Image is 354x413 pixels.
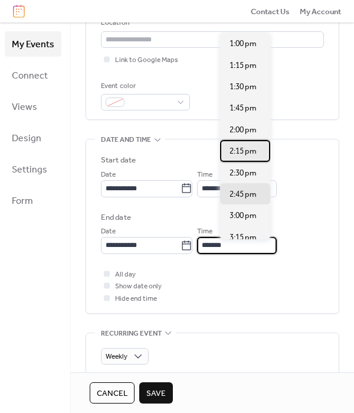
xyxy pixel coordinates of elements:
span: 1:30 pm [230,81,257,93]
span: Save [146,388,166,399]
span: My Events [12,35,54,54]
a: Connect [5,63,61,88]
div: Event color [101,80,188,92]
span: 2:15 pm [230,145,257,157]
span: Connect [12,67,48,85]
span: Date [101,226,116,238]
span: All day [115,269,136,281]
span: 2:00 pm [230,124,257,136]
span: 1:45 pm [230,102,257,114]
span: 3:15 pm [230,232,257,243]
a: Settings [5,157,61,182]
a: Form [5,188,61,213]
span: Contact Us [251,6,290,18]
a: Contact Us [251,5,290,17]
span: Settings [12,161,47,179]
span: Recurring event [101,328,162,340]
div: End date [101,212,131,223]
img: logo [13,5,25,18]
a: Design [5,125,61,151]
span: Show date only [115,281,162,292]
span: Time [197,169,212,181]
a: My Account [300,5,341,17]
button: Save [139,382,173,404]
span: Design [12,129,41,148]
span: Views [12,98,37,116]
span: Link to Google Maps [115,54,178,66]
span: Time [197,226,212,238]
span: 2:45 pm [230,188,257,200]
a: My Events [5,31,61,57]
a: Views [5,94,61,119]
span: Date [101,169,116,181]
span: Form [12,192,33,210]
span: 2:30 pm [230,167,257,179]
span: Date and time [101,134,151,146]
button: Cancel [90,382,135,404]
span: Cancel [97,388,127,399]
span: 3:00 pm [230,210,257,222]
span: Weekly [106,350,127,363]
span: My Account [300,6,341,18]
span: Hide end time [115,293,157,305]
div: Start date [101,154,136,166]
span: 1:15 pm [230,60,257,71]
div: Location [101,17,322,29]
span: 1:00 pm [230,38,257,50]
